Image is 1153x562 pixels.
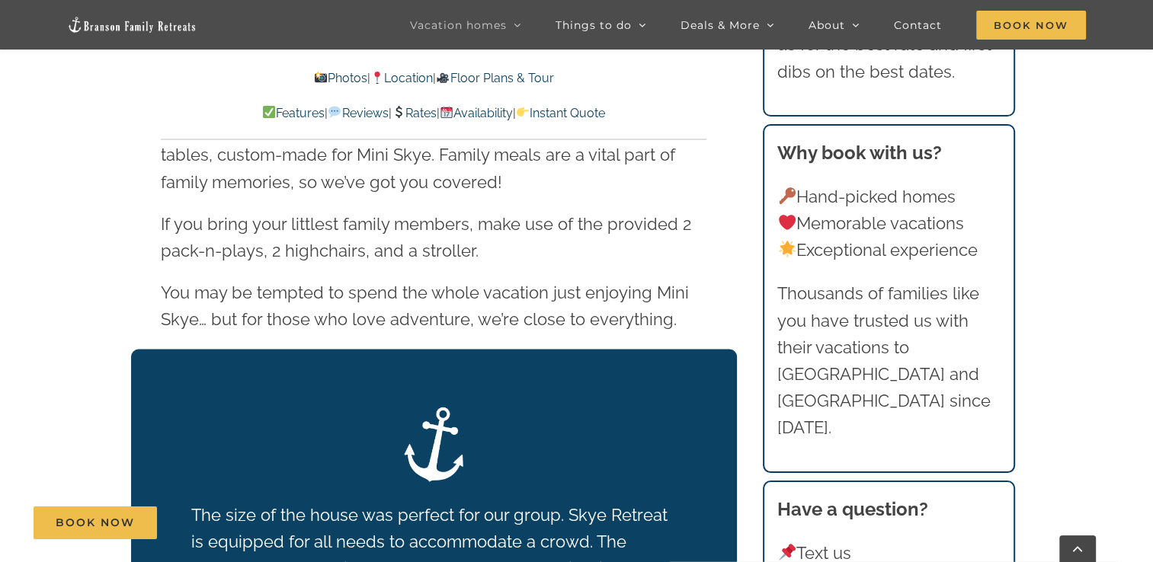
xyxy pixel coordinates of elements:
a: Book Now [34,506,157,539]
p: If you bring your littlest family members, make use of the provided 2 pack-n-plays, 2 highchairs,... [161,211,706,264]
span: Things to do [556,20,632,30]
span: Vacation homes [410,20,507,30]
a: Rates [392,106,437,120]
img: ❤️ [779,214,796,231]
a: Location [370,71,433,85]
img: Branson Family Retreats [396,406,472,482]
img: 📸 [315,72,327,84]
a: Floor Plans & Tour [436,71,553,85]
img: 👉 [517,106,529,118]
p: You may be tempted to spend the whole vacation just enjoying Mini Skye… but for those who love ad... [161,279,706,333]
a: Availability [440,106,513,120]
p: Hand-picked homes Memorable vacations Exceptional experience [777,184,1000,264]
img: 📆 [440,106,453,118]
span: Book Now [976,11,1086,40]
h3: Why book with us? [777,139,1000,167]
a: Instant Quote [516,106,605,120]
strong: Have a question? [777,498,928,520]
img: 📍 [371,72,383,84]
a: Features [262,106,325,120]
span: Deals & More [681,20,760,30]
img: 🌟 [779,241,796,257]
img: 🔑 [779,187,796,204]
span: Contact [894,20,942,30]
img: 💬 [328,106,341,118]
img: ✅ [263,106,275,118]
img: 💲 [392,106,405,118]
p: | | | | [161,104,706,123]
p: Thousands of families like you have trusted us with their vacations to [GEOGRAPHIC_DATA] and [GEO... [777,280,1000,441]
span: About [809,20,845,30]
span: Book Now [56,516,135,529]
img: Branson Family Retreats Logo [67,16,197,34]
a: Photos [314,71,367,85]
p: | | [161,69,706,88]
img: 📌 [779,544,796,560]
a: Reviews [328,106,388,120]
img: 🎥 [437,72,449,84]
